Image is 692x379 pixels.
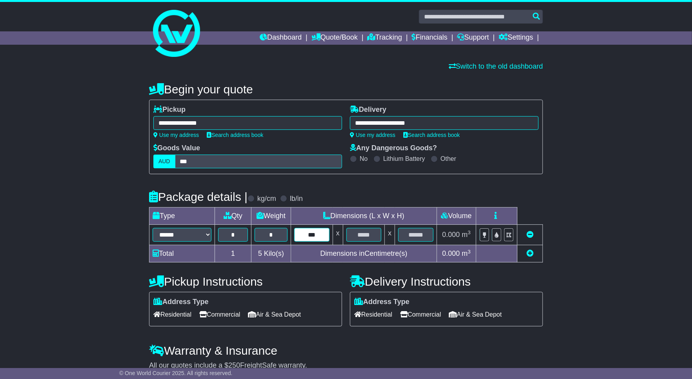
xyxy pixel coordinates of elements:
[291,245,437,262] td: Dimensions in Centimetre(s)
[149,245,215,262] td: Total
[354,308,392,321] span: Residential
[251,208,291,225] td: Weight
[412,31,448,45] a: Financials
[457,31,489,45] a: Support
[119,370,233,376] span: © One World Courier 2025. All rights reserved.
[215,208,251,225] td: Qty
[468,230,471,235] sup: 3
[153,298,209,306] label: Address Type
[442,231,460,239] span: 0.000
[153,132,199,138] a: Use my address
[383,155,425,162] label: Lithium Battery
[149,208,215,225] td: Type
[449,308,502,321] span: Air & Sea Depot
[403,132,460,138] a: Search address book
[149,275,342,288] h4: Pickup Instructions
[258,250,262,257] span: 5
[462,250,471,257] span: m
[207,132,263,138] a: Search address book
[215,245,251,262] td: 1
[526,250,534,257] a: Add new item
[350,144,437,153] label: Any Dangerous Goods?
[499,31,533,45] a: Settings
[251,245,291,262] td: Kilo(s)
[400,308,441,321] span: Commercial
[228,361,240,369] span: 250
[149,344,543,357] h4: Warranty & Insurance
[149,83,543,96] h4: Begin your quote
[449,62,543,70] a: Switch to the old dashboard
[257,195,276,203] label: kg/cm
[153,308,191,321] span: Residential
[311,31,358,45] a: Quote/Book
[149,361,543,370] div: All our quotes include a $ FreightSafe warranty.
[385,225,395,245] td: x
[360,155,368,162] label: No
[437,208,476,225] td: Volume
[350,132,395,138] a: Use my address
[248,308,301,321] span: Air & Sea Depot
[441,155,456,162] label: Other
[350,106,386,114] label: Delivery
[290,195,303,203] label: lb/in
[350,275,543,288] h4: Delivery Instructions
[153,106,186,114] label: Pickup
[291,208,437,225] td: Dimensions (L x W x H)
[199,308,240,321] span: Commercial
[442,250,460,257] span: 0.000
[149,190,248,203] h4: Package details |
[333,225,343,245] td: x
[153,155,175,168] label: AUD
[468,249,471,255] sup: 3
[368,31,402,45] a: Tracking
[462,231,471,239] span: m
[260,31,302,45] a: Dashboard
[526,231,534,239] a: Remove this item
[153,144,200,153] label: Goods Value
[354,298,410,306] label: Address Type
